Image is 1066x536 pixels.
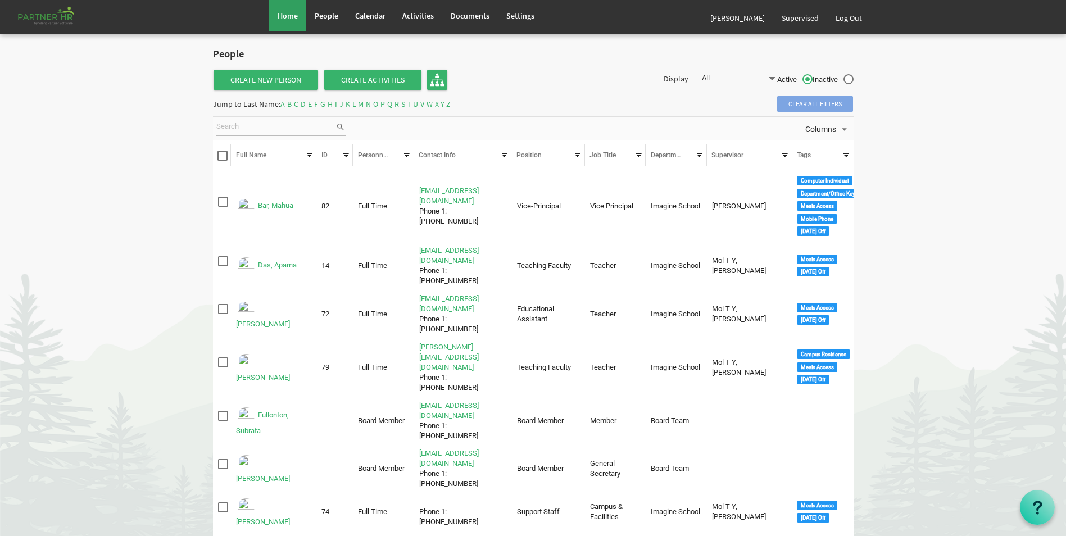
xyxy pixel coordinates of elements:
span: X [435,99,439,109]
td: General Secretary column header Job Title [585,447,646,492]
td: column header Tags [792,398,854,443]
td: <div class="tag label label-default">Meals Access</div> <div class="tag label label-default">Sund... [792,292,854,337]
td: Mol T Y, Smitha column header Supervisor [707,292,792,337]
span: D [301,99,306,109]
a: Supervised [773,2,827,34]
td: column header ID [316,447,353,492]
span: Job Title [589,151,616,159]
td: Full Time column header Personnel Type [353,173,414,240]
img: Emp-d106ab57-77a4-460e-8e39-c3c217cc8641.png [236,299,256,319]
td: <div class="tag label label-default">Meals Access</div> <div class="tag label label-default">Sund... [792,494,854,529]
td: Board Member column header Position [511,447,584,492]
td: checkbox [213,173,232,240]
td: Imagine School column header Departments [646,340,707,395]
td: checkbox [213,494,232,529]
span: Position [516,151,542,159]
div: Department/Office Keys [797,189,861,198]
td: George, Samson is template cell column header Full Name [231,447,316,492]
a: [EMAIL_ADDRESS][DOMAIN_NAME] [419,449,479,467]
div: Meals Access [797,255,837,264]
div: Columns [804,117,852,140]
span: Columns [804,122,837,137]
a: [EMAIL_ADDRESS][DOMAIN_NAME] [419,401,479,420]
td: <div class="tag label label-default">Computer Individual</div> <div class="tag label label-defaul... [792,173,854,240]
td: Full Time column header Personnel Type [353,243,414,288]
td: Das, Lisa is template cell column header Full Name [231,292,316,337]
div: Meals Access [797,303,837,312]
a: [PERSON_NAME] [236,517,290,526]
span: Active [777,75,813,85]
a: [EMAIL_ADDRESS][DOMAIN_NAME] [419,246,479,265]
div: Meals Access [797,501,837,510]
span: O [373,99,378,109]
td: lisadas@imagineschools.inPhone 1: +919692981119 is template cell column header Contact Info [414,292,512,337]
span: S [401,99,405,109]
span: C [294,99,298,109]
span: J [339,99,343,109]
td: Vice Principal column header Job Title [585,173,646,240]
span: T [407,99,411,109]
span: Q [387,99,392,109]
a: Create New Person [214,70,318,90]
td: Imagine School column header Departments [646,494,707,529]
td: aparna@imagineschools.inPhone 1: +919668736179 is template cell column header Contact Info [414,243,512,288]
td: Teaching Faculty column header Position [511,243,584,288]
div: Campus Residence [797,349,850,359]
span: P [380,99,385,109]
div: [DATE] Off [797,226,829,236]
td: Full Time column header Personnel Type [353,340,414,395]
div: Jump to Last Name: - - - - - - - - - - - - - - - - - - - - - - - - - [213,95,451,113]
td: column header Supervisor [707,398,792,443]
span: Supervised [782,13,819,23]
span: Departments [651,151,689,159]
td: <div class="tag label label-default">Meals Access</div> <div class="tag label label-default">Sund... [792,243,854,288]
span: L [352,99,356,109]
td: Board Team column header Departments [646,447,707,492]
span: Create Activities [324,70,421,90]
span: Settings [506,11,534,21]
td: Imagine School column header Departments [646,243,707,288]
a: [PERSON_NAME] [236,474,290,483]
td: Vice-Principal column header Position [511,173,584,240]
td: Full Time column header Personnel Type [353,494,414,529]
div: Search [215,117,348,140]
div: Meals Access [797,201,837,211]
a: [PERSON_NAME][EMAIL_ADDRESS][DOMAIN_NAME] [419,343,479,371]
td: Board Member column header Position [511,398,584,443]
td: 79 column header ID [316,340,353,395]
td: Board Member column header Personnel Type [353,398,414,443]
td: Mol T Y, Smitha column header Supervisor [707,243,792,288]
td: fullontons@gmail.comPhone 1: +917032207410 is template cell column header Contact Info [414,398,512,443]
a: [PERSON_NAME] [236,373,290,381]
div: Mobile Phone [797,214,837,224]
span: R [394,99,399,109]
span: Calendar [355,11,385,21]
td: Fullonton, Subrata is template cell column header Full Name [231,398,316,443]
img: org-chart.svg [430,72,444,87]
td: checkbox [213,398,232,443]
input: Search [216,119,335,135]
span: Inactive [813,75,854,85]
td: Hansda, Saunri is template cell column header Full Name [231,494,316,529]
td: 72 column header ID [316,292,353,337]
a: Bar, Mahua [258,202,293,210]
td: Board Team column header Departments [646,398,707,443]
td: column header Tags [792,447,854,492]
td: Support Staff column header Position [511,494,584,529]
td: Nayak, Labanya Rekha column header Supervisor [707,173,792,240]
td: checkbox [213,243,232,288]
td: Bar, Mahua is template cell column header Full Name [231,173,316,240]
td: checkbox [213,292,232,337]
td: 74 column header ID [316,494,353,529]
span: A [280,99,285,109]
span: I [335,99,337,109]
td: Campus & Facilities column header Job Title [585,494,646,529]
td: 14 column header ID [316,243,353,288]
img: Emp-c187bc14-d8fd-4524-baee-553e9cfda99b.png [236,196,256,216]
span: Y [441,99,444,109]
span: U [413,99,418,109]
td: Mol T Y, Smitha column header Supervisor [707,340,792,395]
span: H [328,99,333,109]
td: shobha@imagineschools.inPhone 1: +919102065904 is template cell column header Contact Info [414,340,512,395]
span: N [366,99,371,109]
